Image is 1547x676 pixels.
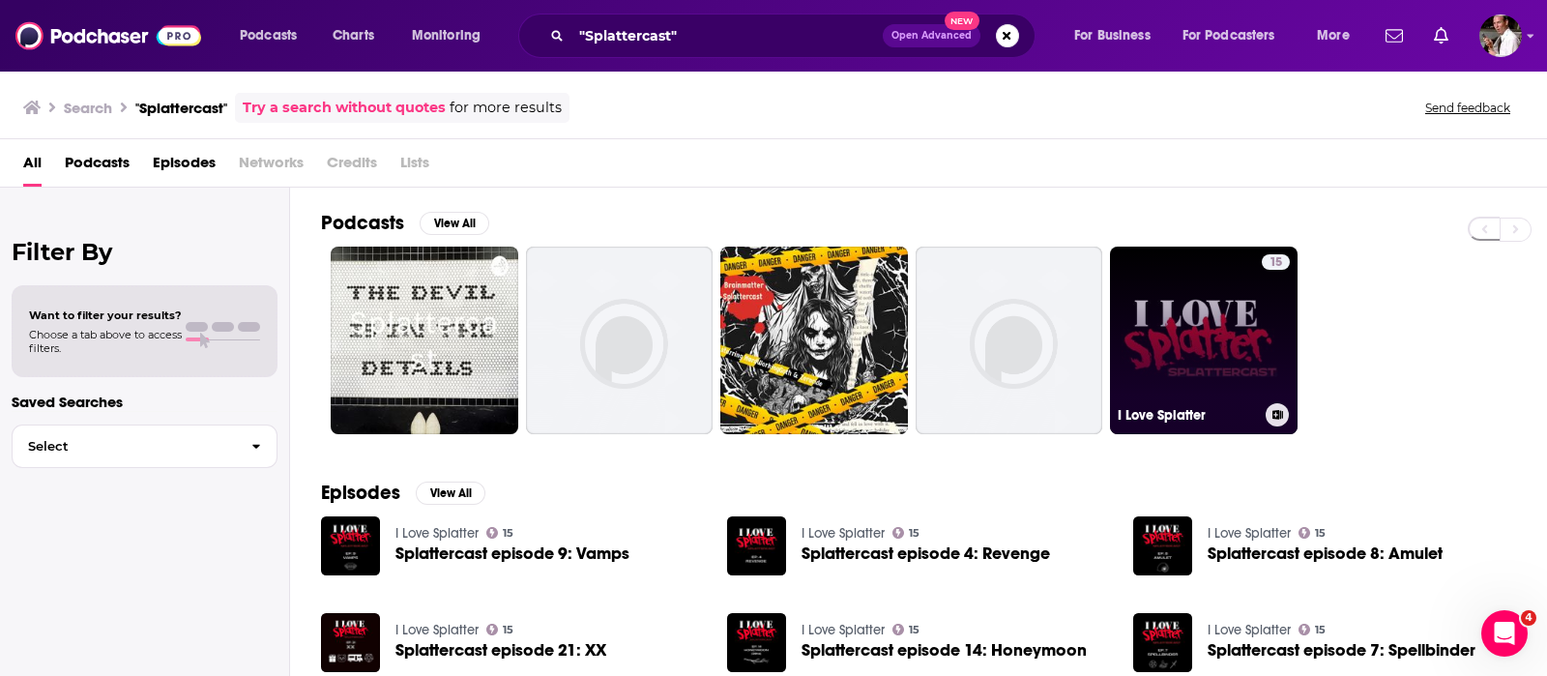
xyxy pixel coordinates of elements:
a: PodcastsView All [321,211,489,235]
span: New [945,12,979,30]
span: Want to filter your results? [29,309,182,322]
span: 15 [1270,253,1282,273]
button: open menu [398,20,506,51]
a: Show notifications dropdown [1426,19,1456,52]
span: Credits [327,147,377,187]
h2: Episodes [321,481,400,505]
img: Podchaser - Follow, Share and Rate Podcasts [15,17,201,54]
a: 15 [1262,254,1290,270]
button: open menu [1170,20,1303,51]
a: I Love Splatter [1208,622,1291,638]
span: Open Advanced [891,31,972,41]
a: 15 [486,624,514,635]
img: Splattercast episode 8: Amulet [1133,516,1192,575]
span: For Podcasters [1182,22,1275,49]
p: Saved Searches [12,393,277,411]
button: View All [420,212,489,235]
a: I Love Splatter [395,622,479,638]
span: Lists [400,147,429,187]
a: 15 [486,527,514,539]
a: Splattercast episode 21: XX [395,642,606,659]
span: For Business [1074,22,1151,49]
button: Open AdvancedNew [883,24,980,47]
a: I Love Splatter [1208,525,1291,542]
img: User Profile [1479,15,1522,57]
button: Select [12,425,277,468]
span: Logged in as Quarto [1479,15,1522,57]
span: Charts [333,22,374,49]
iframe: Intercom live chat [1481,610,1528,657]
span: More [1317,22,1350,49]
span: Podcasts [240,22,297,49]
button: open menu [226,20,322,51]
span: 15 [909,626,919,634]
a: 15 [1299,527,1327,539]
a: 15I Love Splatter [1110,247,1298,434]
a: I Love Splatter [802,525,885,542]
a: Podcasts [65,147,130,187]
button: View All [416,482,485,505]
a: All [23,147,42,187]
a: 15 [1299,624,1327,635]
button: Send feedback [1419,100,1516,116]
img: Splattercast episode 14: Honeymoon [727,613,786,672]
span: 15 [1315,529,1326,538]
a: Splattercast episode 8: Amulet [1208,545,1443,562]
a: Splattercast episode 9: Vamps [395,545,629,562]
img: Splattercast episode 7: Spellbinder [1133,613,1192,672]
span: 15 [503,529,513,538]
img: Splattercast episode 9: Vamps [321,516,380,575]
h2: Filter By [12,238,277,266]
span: 15 [503,626,513,634]
span: Choose a tab above to access filters. [29,328,182,355]
h3: Search [64,99,112,117]
a: Show notifications dropdown [1378,19,1411,52]
span: 4 [1521,610,1536,626]
a: I Love Splatter [802,622,885,638]
button: Show profile menu [1479,15,1522,57]
a: Episodes [153,147,216,187]
img: Splattercast episode 4: Revenge [727,516,786,575]
a: EpisodesView All [321,481,485,505]
img: Splattercast episode 21: XX [321,613,380,672]
button: open menu [1061,20,1175,51]
span: Select [13,440,236,453]
a: 15 [892,624,920,635]
a: I Love Splatter [395,525,479,542]
a: Splattercast episode 4: Revenge [802,545,1050,562]
a: Try a search without quotes [243,97,446,119]
a: Splattercast episode 7: Spellbinder [1208,642,1475,659]
input: Search podcasts, credits, & more... [571,20,883,51]
span: 15 [909,529,919,538]
a: Splattercast episode 14: Honeymoon [802,642,1087,659]
a: Charts [320,20,386,51]
button: open menu [1303,20,1374,51]
span: 15 [1315,626,1326,634]
span: for more results [450,97,562,119]
h3: I Love Splatter [1118,407,1258,424]
span: Networks [239,147,304,187]
a: 15 [892,527,920,539]
h3: "Splattercast" [135,99,227,117]
div: Search podcasts, credits, & more... [537,14,1054,58]
h2: Podcasts [321,211,404,235]
span: Monitoring [412,22,481,49]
